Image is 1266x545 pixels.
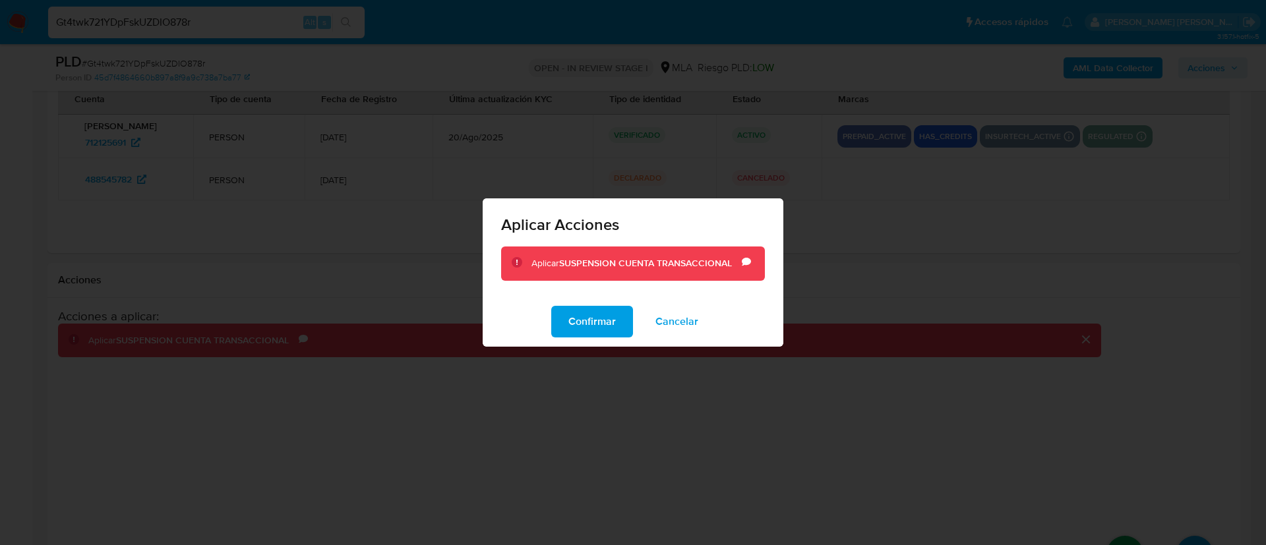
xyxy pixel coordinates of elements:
[568,307,616,336] span: Confirmar
[531,257,742,270] div: Aplicar
[559,256,732,270] b: SUSPENSION CUENTA TRANSACCIONAL
[638,306,715,337] button: Cancelar
[551,306,633,337] button: Confirmar
[501,217,765,233] span: Aplicar Acciones
[655,307,698,336] span: Cancelar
